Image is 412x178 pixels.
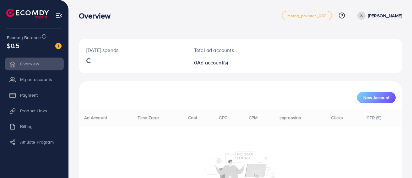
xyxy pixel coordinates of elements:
p: [DATE] spends [86,46,179,54]
h2: 0 [194,60,260,66]
img: menu [55,12,62,19]
span: Ad account(s) [197,59,228,66]
button: New Account [357,92,396,103]
img: logo [6,9,49,18]
h3: Overview [79,11,116,20]
span: metap_pakistan_002 [287,14,327,18]
img: image [55,43,62,49]
span: New Account [363,95,389,100]
span: $0.5 [7,41,20,50]
a: [PERSON_NAME] [355,12,402,20]
span: Ecomdy Balance [7,34,41,41]
a: metap_pakistan_002 [282,11,332,20]
p: [PERSON_NAME] [368,12,402,19]
p: Total ad accounts [194,46,260,54]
